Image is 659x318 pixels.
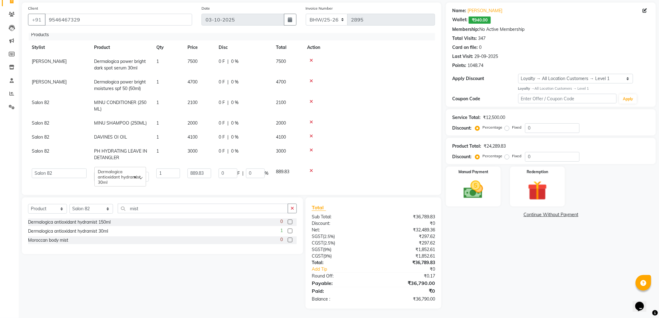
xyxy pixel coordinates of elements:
div: ₹1,852.61 [373,253,440,259]
span: 1 [156,100,159,105]
div: ₹36,790.00 [373,296,440,302]
span: 4700 [187,79,197,85]
span: | [242,170,244,177]
span: SGST [312,234,323,239]
span: CGST [312,253,323,259]
div: Moroccan body mist [28,237,68,244]
span: 0 F [219,134,225,140]
span: 9% [324,247,330,252]
div: ( ) [307,253,373,259]
span: 0 % [231,99,239,106]
div: ₹32,489.36 [373,227,440,233]
span: 2100 [187,100,197,105]
div: ₹297.62 [373,233,440,240]
div: No Active Membership [452,26,650,33]
span: | [227,79,229,85]
div: ₹0 [385,266,440,273]
div: Discount: [452,154,472,160]
div: Coupon Code [452,96,518,102]
div: Balance : [307,296,373,302]
div: ₹0.17 [373,273,440,279]
div: Name: [452,7,466,14]
div: Products [29,29,440,40]
span: 1 [156,79,159,85]
div: Net: [307,227,373,233]
span: Salon 82 [32,134,49,140]
label: Invoice Number [306,6,333,11]
span: F [237,170,240,177]
span: 4100 [187,134,197,140]
div: Round Off: [307,273,373,279]
div: All Location Customers → Level 1 [518,86,650,91]
span: 3000 [276,148,286,154]
span: 2000 [276,120,286,126]
span: 0 F [219,148,225,154]
th: Product [90,40,153,55]
label: Percentage [482,153,502,159]
span: 4100 [276,134,286,140]
div: Dermalogica antioxidant hydramist 150ml [28,219,111,225]
span: 3000 [187,148,197,154]
label: Fixed [512,125,521,130]
span: Total [312,204,326,211]
div: 1048.74 [467,62,483,69]
div: Wallet: [452,17,467,24]
span: Salon 82 [32,120,49,126]
span: 1 [156,59,159,64]
span: | [227,120,229,126]
span: Dermalogica power bright moistures spf 50 (50ml) [94,79,146,91]
th: Price [184,40,215,55]
img: _cash.svg [458,178,489,201]
label: Percentage [482,125,502,130]
th: Stylist [28,40,90,55]
div: Dermalogica antioxidant hydramist 30ml [28,228,108,235]
div: ₹12,500.00 [483,114,505,121]
div: Total Visits: [452,35,477,42]
span: 7500 [276,59,286,64]
a: [PERSON_NAME] [467,7,502,14]
div: ₹36,790.00 [373,279,440,287]
div: 29-09-2025 [474,53,498,60]
label: Fixed [512,153,521,159]
span: ₹940.00 [469,17,491,24]
span: 4700 [276,79,286,85]
span: % [265,170,268,177]
div: Discount: [307,220,373,227]
span: DAVINES OI OIL [94,134,127,140]
iframe: chat widget [633,293,653,312]
span: 0 % [231,79,239,85]
span: | [227,99,229,106]
input: Search or Scan [118,204,288,213]
span: 0 [280,218,283,225]
span: CGST [312,240,323,246]
button: +91 [28,14,45,26]
div: Apply Discount [452,75,518,82]
span: 0 F [219,120,225,126]
span: 0 % [231,58,239,65]
div: ₹0 [373,287,440,295]
span: 0 F [219,79,225,85]
span: 2.5% [324,234,334,239]
span: 889.83 [276,169,289,174]
div: ₹1,852.61 [373,246,440,253]
span: MINU SHAMPOO (250ML) [94,120,147,126]
span: PH HYDRATING LEAVE IN DETANGLER [94,148,147,160]
div: ( ) [307,233,373,240]
span: 2000 [187,120,197,126]
span: 0 % [231,148,239,154]
div: Card on file: [452,44,478,51]
span: Dermalogica antioxidant hydramist 30ml [98,169,141,185]
span: 0 % [231,134,239,140]
span: Dermalogica power bright dark spot serum 30ml [94,59,146,71]
span: 0 [280,236,283,243]
span: 0 % [231,120,239,126]
div: ₹24,289.83 [484,143,506,150]
span: 1 [280,227,283,234]
a: Continue Without Payment [447,211,655,218]
label: Manual Payment [458,169,488,175]
div: ( ) [307,246,373,253]
div: ₹36,789.83 [373,259,440,266]
img: _gift.svg [522,178,553,203]
span: | [227,148,229,154]
div: Sub Total: [307,214,373,220]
